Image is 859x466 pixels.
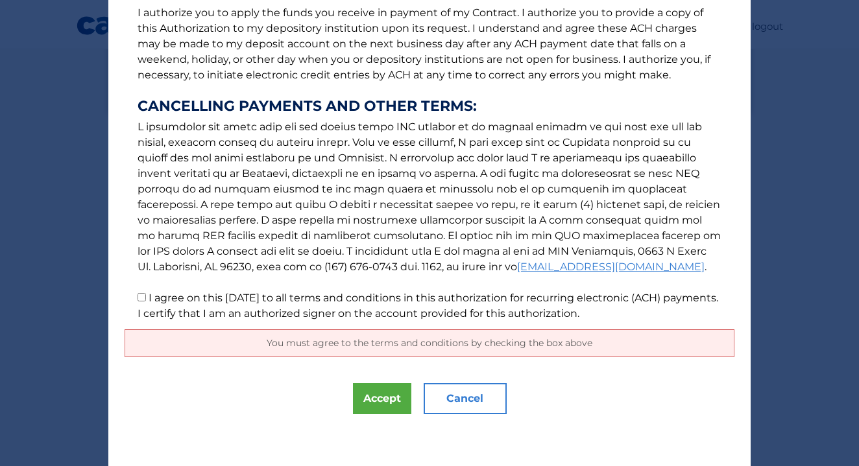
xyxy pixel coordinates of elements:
[267,337,592,349] span: You must agree to the terms and conditions by checking the box above
[424,383,507,414] button: Cancel
[138,292,718,320] label: I agree on this [DATE] to all terms and conditions in this authorization for recurring electronic...
[517,261,705,273] a: [EMAIL_ADDRESS][DOMAIN_NAME]
[353,383,411,414] button: Accept
[138,99,721,114] strong: CANCELLING PAYMENTS AND OTHER TERMS:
